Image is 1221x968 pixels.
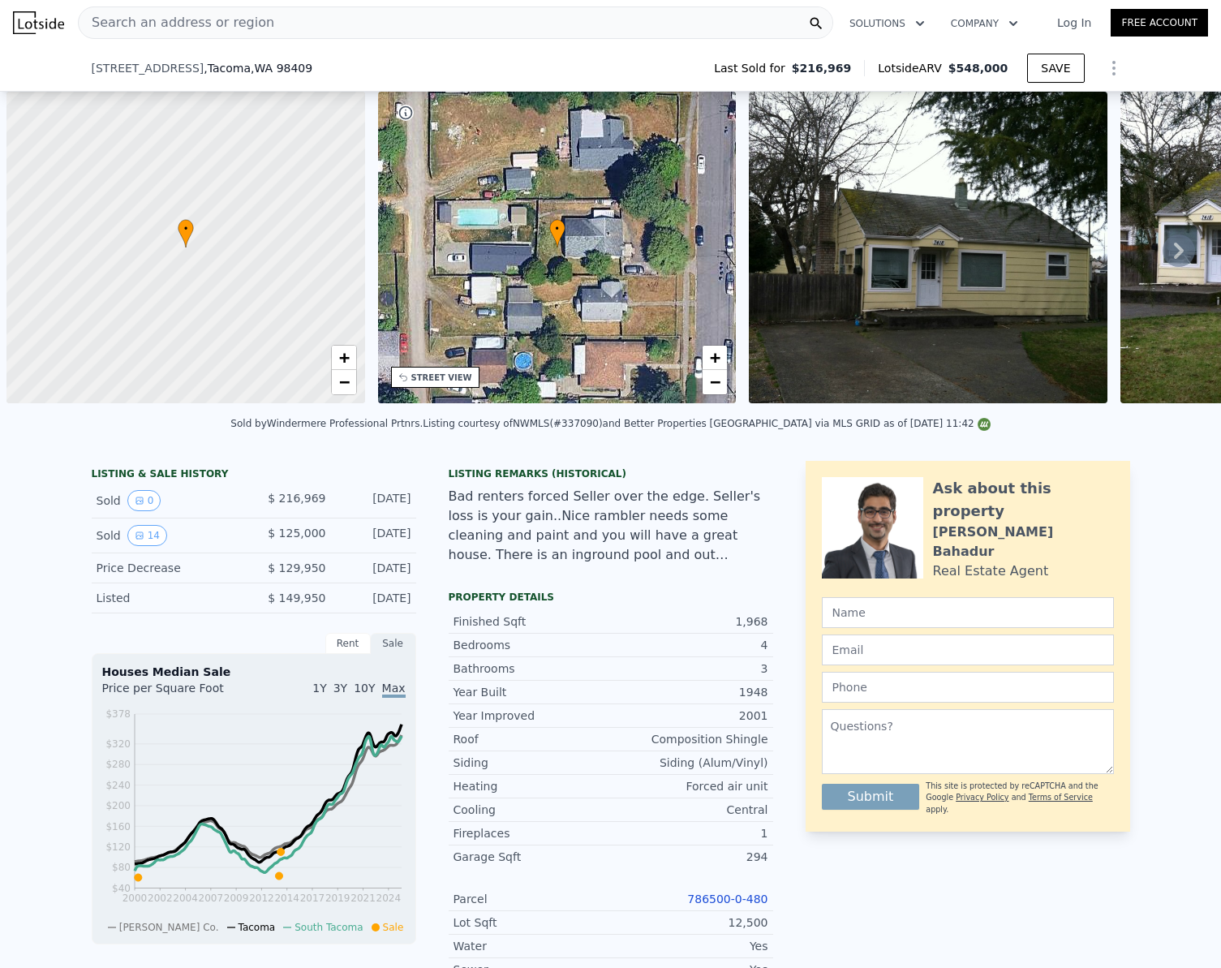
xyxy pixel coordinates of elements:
[822,784,920,810] button: Submit
[611,802,768,818] div: Central
[611,914,768,931] div: 12,500
[105,759,131,770] tspan: $280
[611,637,768,653] div: 4
[371,633,416,654] div: Sale
[92,467,416,484] div: LISTING & SALE HISTORY
[295,922,363,933] span: South Tacoma
[105,708,131,720] tspan: $378
[312,682,326,695] span: 1Y
[338,372,349,392] span: −
[97,560,241,576] div: Price Decrease
[332,370,356,394] a: Zoom out
[938,9,1031,38] button: Company
[423,418,990,429] div: Listing courtesy of NWMLS (#337090) and Better Properties [GEOGRAPHIC_DATA] via MLS GRID as of [D...
[454,660,611,677] div: Bathrooms
[148,893,173,904] tspan: 2002
[1038,15,1111,31] a: Log In
[449,467,773,480] div: Listing Remarks (Historical)
[978,418,991,431] img: NWMLS Logo
[268,527,325,540] span: $ 125,000
[249,893,274,904] tspan: 2012
[933,477,1114,523] div: Ask about this property
[376,893,401,904] tspan: 2024
[449,487,773,565] div: Bad renters forced Seller over the edge. Seller's loss is your gain..Nice rambler needs some clea...
[274,893,299,904] tspan: 2014
[454,825,611,841] div: Fireplaces
[1029,793,1093,802] a: Terms of Service
[178,222,194,236] span: •
[926,781,1113,815] div: This site is protected by reCAPTCHA and the Google and apply.
[383,922,404,933] span: Sale
[956,793,1008,802] a: Privacy Policy
[703,370,727,394] a: Zoom out
[1027,54,1084,83] button: SAVE
[198,893,223,904] tspan: 2007
[611,755,768,771] div: Siding (Alum/Vinyl)
[13,11,64,34] img: Lotside
[822,635,1114,665] input: Email
[454,731,611,747] div: Roof
[454,891,611,907] div: Parcel
[454,755,611,771] div: Siding
[105,821,131,832] tspan: $160
[102,680,254,706] div: Price per Square Foot
[714,60,792,76] span: Last Sold for
[703,346,727,370] a: Zoom in
[822,672,1114,703] input: Phone
[223,893,248,904] tspan: 2009
[339,490,411,511] div: [DATE]
[105,780,131,791] tspan: $240
[325,893,350,904] tspan: 2019
[382,682,406,698] span: Max
[549,219,565,247] div: •
[105,841,131,853] tspan: $120
[611,708,768,724] div: 2001
[112,883,131,894] tspan: $40
[933,561,1049,581] div: Real Estate Agent
[611,849,768,865] div: 294
[454,778,611,794] div: Heating
[268,592,325,604] span: $ 149,950
[127,490,161,511] button: View historical data
[230,418,423,429] div: Sold by Windermere Professional Prtnrs .
[454,849,611,865] div: Garage Sqft
[710,372,720,392] span: −
[350,893,376,904] tspan: 2021
[97,590,241,606] div: Listed
[268,492,325,505] span: $ 216,969
[333,682,347,695] span: 3Y
[836,9,938,38] button: Solutions
[611,684,768,700] div: 1948
[204,60,312,76] span: , Tacoma
[97,490,241,511] div: Sold
[710,347,720,368] span: +
[611,778,768,794] div: Forced air unit
[687,893,767,906] a: 786500-0-480
[933,523,1114,561] div: [PERSON_NAME] Bahadur
[454,613,611,630] div: Finished Sqft
[79,13,274,32] span: Search an address or region
[454,708,611,724] div: Year Improved
[611,731,768,747] div: Composition Shingle
[339,590,411,606] div: [DATE]
[119,922,219,933] span: [PERSON_NAME] Co.
[454,914,611,931] div: Lot Sqft
[549,222,565,236] span: •
[411,372,472,384] div: STREET VIEW
[354,682,375,695] span: 10Y
[239,922,276,933] span: Tacoma
[105,738,131,750] tspan: $320
[948,62,1008,75] span: $548,000
[268,561,325,574] span: $ 129,950
[112,862,131,873] tspan: $80
[105,800,131,811] tspan: $200
[251,62,312,75] span: , WA 98409
[338,347,349,368] span: +
[173,893,198,904] tspan: 2004
[92,60,204,76] span: [STREET_ADDRESS]
[611,660,768,677] div: 3
[299,893,325,904] tspan: 2017
[449,591,773,604] div: Property details
[332,346,356,370] a: Zoom in
[127,525,167,546] button: View historical data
